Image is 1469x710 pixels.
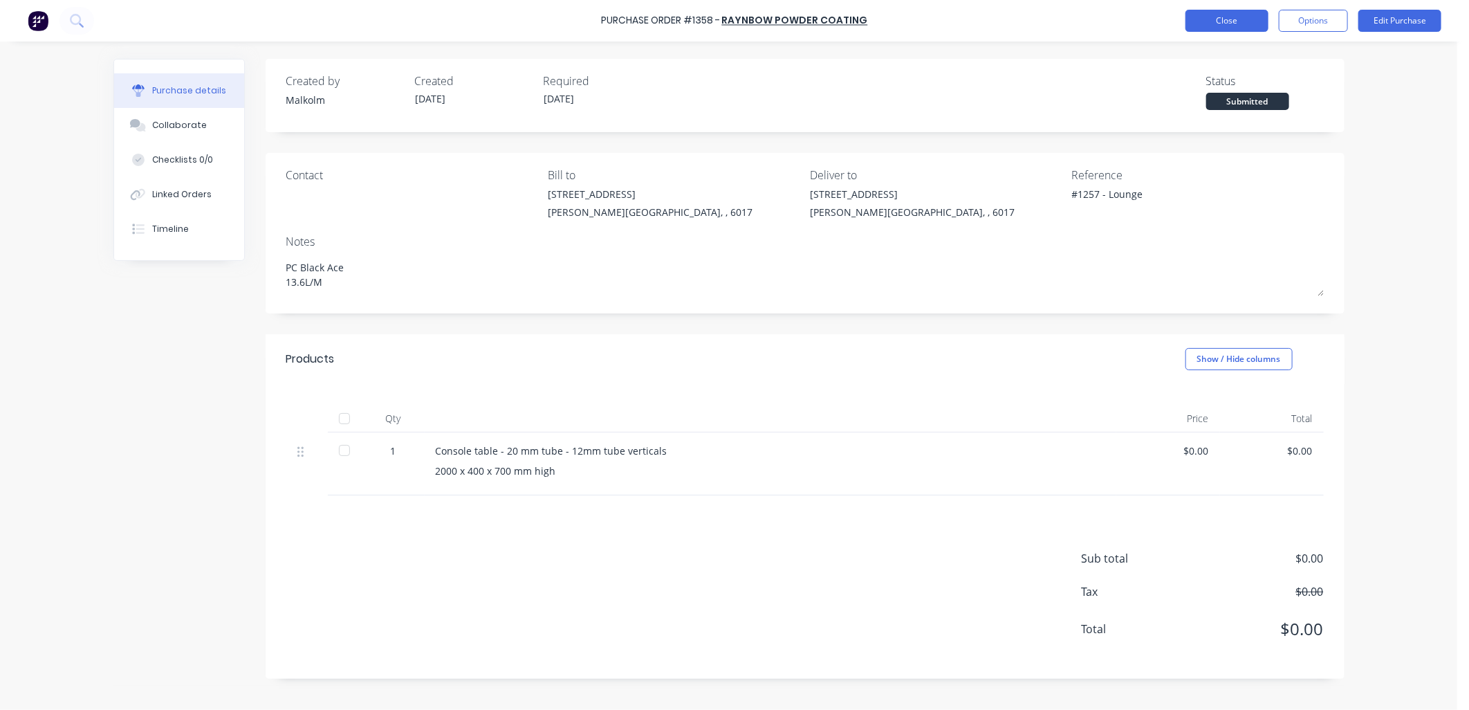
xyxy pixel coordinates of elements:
button: Collaborate [114,108,244,143]
div: 2000 x 400 x 700 mm high [436,464,1105,478]
div: Notes [286,233,1324,250]
div: Malkolm [286,93,404,107]
button: Checklists 0/0 [114,143,244,177]
button: Close [1185,10,1268,32]
span: $0.00 [1185,617,1324,641]
a: raynbow powder coating [722,14,868,28]
div: Checklists 0/0 [152,154,213,166]
div: Timeline [152,223,189,235]
div: Status [1206,73,1324,89]
button: Edit Purchase [1358,10,1441,32]
div: Total [1220,405,1324,433]
div: Contact [286,167,538,183]
span: Total [1082,621,1185,637]
button: Options [1279,10,1348,32]
div: Linked Orders [152,188,212,201]
div: Submitted [1206,93,1289,110]
textarea: #1257 - Lounge [1072,187,1245,218]
div: [PERSON_NAME][GEOGRAPHIC_DATA], , 6017 [810,205,1015,219]
div: [PERSON_NAME][GEOGRAPHIC_DATA], , 6017 [548,205,752,219]
div: Created [415,73,533,89]
div: Required [544,73,661,89]
div: Bill to [548,167,800,183]
div: [STREET_ADDRESS] [810,187,1015,201]
img: Factory [28,10,48,31]
div: Reference [1072,167,1324,183]
button: Timeline [114,212,244,246]
div: Products [286,351,335,367]
span: Tax [1082,583,1185,600]
div: Collaborate [152,119,207,131]
div: [STREET_ADDRESS] [548,187,752,201]
span: $0.00 [1185,550,1324,567]
div: Deliver to [810,167,1062,183]
div: Created by [286,73,404,89]
span: $0.00 [1185,583,1324,600]
div: Console table - 20 mm tube - 12mm tube verticals [436,444,1105,458]
div: Price [1116,405,1220,433]
div: Purchase details [152,84,226,97]
div: Purchase Order #1358 - [602,14,721,28]
div: $0.00 [1231,444,1313,458]
button: Purchase details [114,73,244,108]
button: Linked Orders [114,177,244,212]
button: Show / Hide columns [1185,348,1293,370]
textarea: PC Black Ace 13.6L/M [286,253,1324,296]
div: Qty [362,405,425,433]
div: 1 [373,444,414,458]
div: $0.00 [1127,444,1209,458]
span: Sub total [1082,550,1185,567]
